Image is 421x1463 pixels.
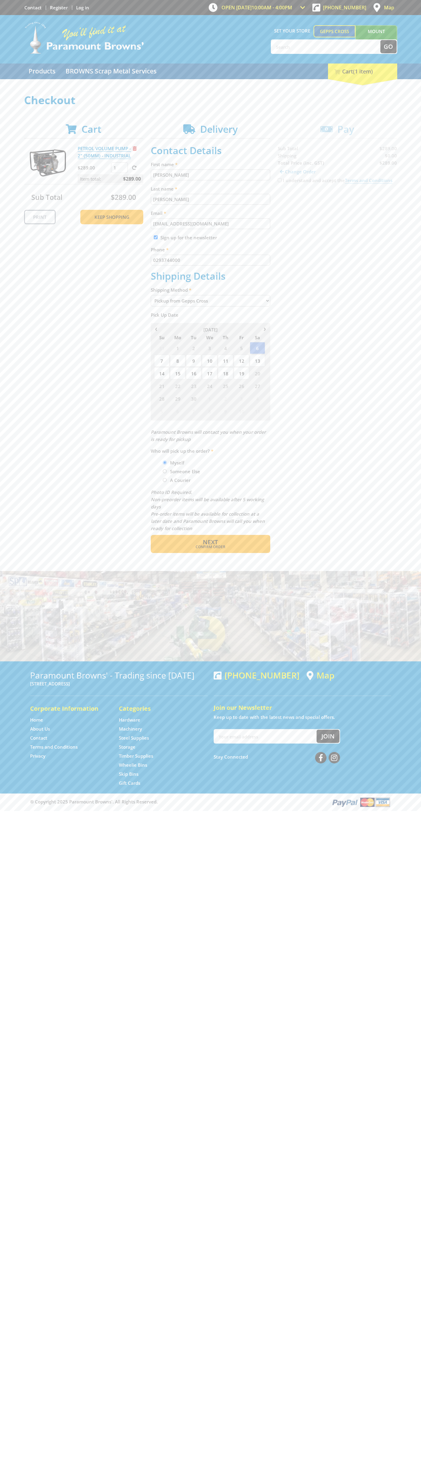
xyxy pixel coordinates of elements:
[24,21,144,54] img: Paramount Browns'
[203,327,218,333] span: [DATE]
[168,475,193,485] label: A Courier
[61,64,161,79] a: Go to the BROWNS Scrap Metal Services page
[234,367,249,379] span: 19
[151,246,270,253] label: Phone
[154,367,169,379] span: 14
[151,295,270,306] select: Please select a shipping method.
[214,750,340,764] div: Stay Connected
[30,680,208,687] p: [STREET_ADDRESS]
[170,355,185,367] span: 8
[202,405,217,417] span: 8
[186,355,201,367] span: 9
[328,64,397,79] div: Cart
[31,192,62,202] span: Sub Total
[151,210,270,217] label: Email
[214,730,317,743] input: Your email address
[119,771,138,777] a: Go to the Skip Bins page
[170,393,185,405] span: 29
[123,174,141,183] span: $289.00
[163,478,167,482] input: Please select who will pick up the order.
[151,218,270,229] input: Please enter your email address.
[214,670,299,680] div: [PHONE_NUMBER]
[30,726,50,732] a: Go to the About Us page
[252,4,292,11] span: 10:00am - 4:00pm
[234,334,249,341] span: Fr
[50,5,68,11] a: Go to the registration page
[218,355,233,367] span: 11
[250,405,265,417] span: 11
[30,145,66,181] img: PETROL VOLUME PUMP - 2" (50MM) - INDUSTRIAL
[250,334,265,341] span: Sa
[355,25,397,48] a: Mount [PERSON_NAME]
[234,405,249,417] span: 10
[168,458,186,468] label: Myself
[331,797,391,808] img: PayPal, Mastercard, Visa accepted
[24,5,42,11] a: Go to the Contact page
[250,342,265,354] span: 6
[250,380,265,392] span: 27
[214,704,391,712] h5: Join our Newsletter
[30,670,208,680] h3: Paramount Browns' - Trading since [DATE]
[250,393,265,405] span: 4
[151,169,270,180] input: Please enter your first name.
[218,342,233,354] span: 4
[151,161,270,168] label: First name
[80,210,143,224] a: Keep Shopping
[218,380,233,392] span: 25
[82,123,101,135] span: Cart
[170,367,185,379] span: 15
[186,342,201,354] span: 2
[119,780,140,786] a: Go to the Gift Cards page
[380,40,397,53] button: Go
[234,393,249,405] span: 3
[214,713,391,721] p: Keep up to date with the latest news and special offers.
[202,380,217,392] span: 24
[154,334,169,341] span: Su
[30,717,43,723] a: Go to the Home page
[119,744,135,750] a: Go to the Storage page
[170,342,185,354] span: 1
[170,405,185,417] span: 6
[186,367,201,379] span: 16
[78,164,110,171] p: $289.00
[30,753,45,759] a: Go to the Privacy page
[202,355,217,367] span: 10
[186,380,201,392] span: 23
[151,489,265,531] em: Photo ID Required. Non-preorder items will be available after 5 working days Pre-order items will...
[271,25,314,36] span: Set your store
[119,704,196,713] h5: Categories
[119,726,142,732] a: Go to the Machinery page
[186,334,201,341] span: Tu
[30,744,78,750] a: Go to the Terms and Conditions page
[78,145,131,159] a: PETROL VOLUME PUMP - 2" (50MM) - INDUSTRIAL
[218,405,233,417] span: 9
[164,545,257,549] span: Confirm order
[221,4,292,11] span: OPEN [DATE]
[154,405,169,417] span: 5
[170,334,185,341] span: Mo
[151,429,266,442] em: Paramount Browns will contact you when your order is ready for pickup
[218,334,233,341] span: Th
[151,194,270,205] input: Please enter your last name.
[78,174,143,183] p: Item total:
[151,311,270,318] label: Pick Up Date
[30,735,47,741] a: Go to the Contact page
[111,192,136,202] span: $289.00
[24,210,56,224] a: Print
[234,342,249,354] span: 5
[163,461,167,464] input: Please select who will pick up the order.
[151,255,270,266] input: Please enter your telephone number.
[154,342,169,354] span: 31
[119,762,147,768] a: Go to the Wheelie Bins page
[317,730,339,743] button: Join
[271,40,380,53] input: Search
[24,94,397,106] h1: Checkout
[151,535,270,553] button: Next Confirm order
[163,469,167,473] input: Please select who will pick up the order.
[119,753,153,759] a: Go to the Timber Supplies page
[24,797,397,808] div: ® Copyright 2025 Paramount Browns'. All Rights Reserved.
[160,235,217,241] label: Sign up for the newsletter
[218,393,233,405] span: 2
[119,717,140,723] a: Go to the Hardware page
[200,123,238,135] span: Delivery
